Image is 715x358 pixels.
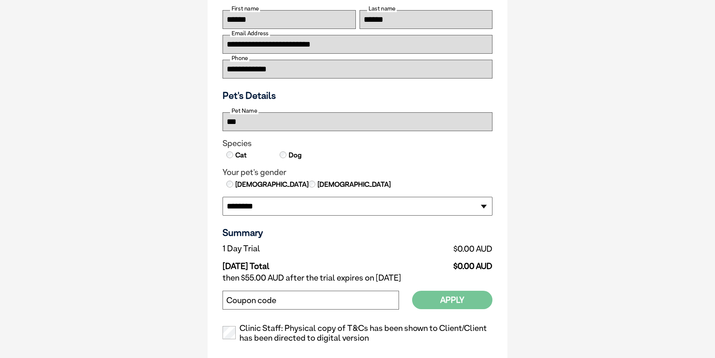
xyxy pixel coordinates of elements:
label: First name [230,5,260,12]
td: 1 Day Trial [223,242,369,255]
td: $0.00 AUD [369,242,492,255]
label: Email Address [230,30,270,37]
label: Coupon code [226,296,276,305]
legend: Species [223,139,492,148]
label: Last name [367,5,397,12]
legend: Your pet's gender [223,168,492,177]
td: $0.00 AUD [369,255,492,271]
input: Clinic Staff: Physical copy of T&Cs has been shown to Client/Client has been directed to digital ... [223,326,236,339]
td: then $55.00 AUD after the trial expires on [DATE] [223,271,492,285]
label: Phone [230,55,249,62]
h3: Summary [223,227,492,238]
label: Clinic Staff: Physical copy of T&Cs has been shown to Client/Client has been directed to digital ... [223,323,492,343]
td: [DATE] Total [223,255,369,271]
h3: Pet's Details [220,90,495,101]
button: Apply [412,291,492,309]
